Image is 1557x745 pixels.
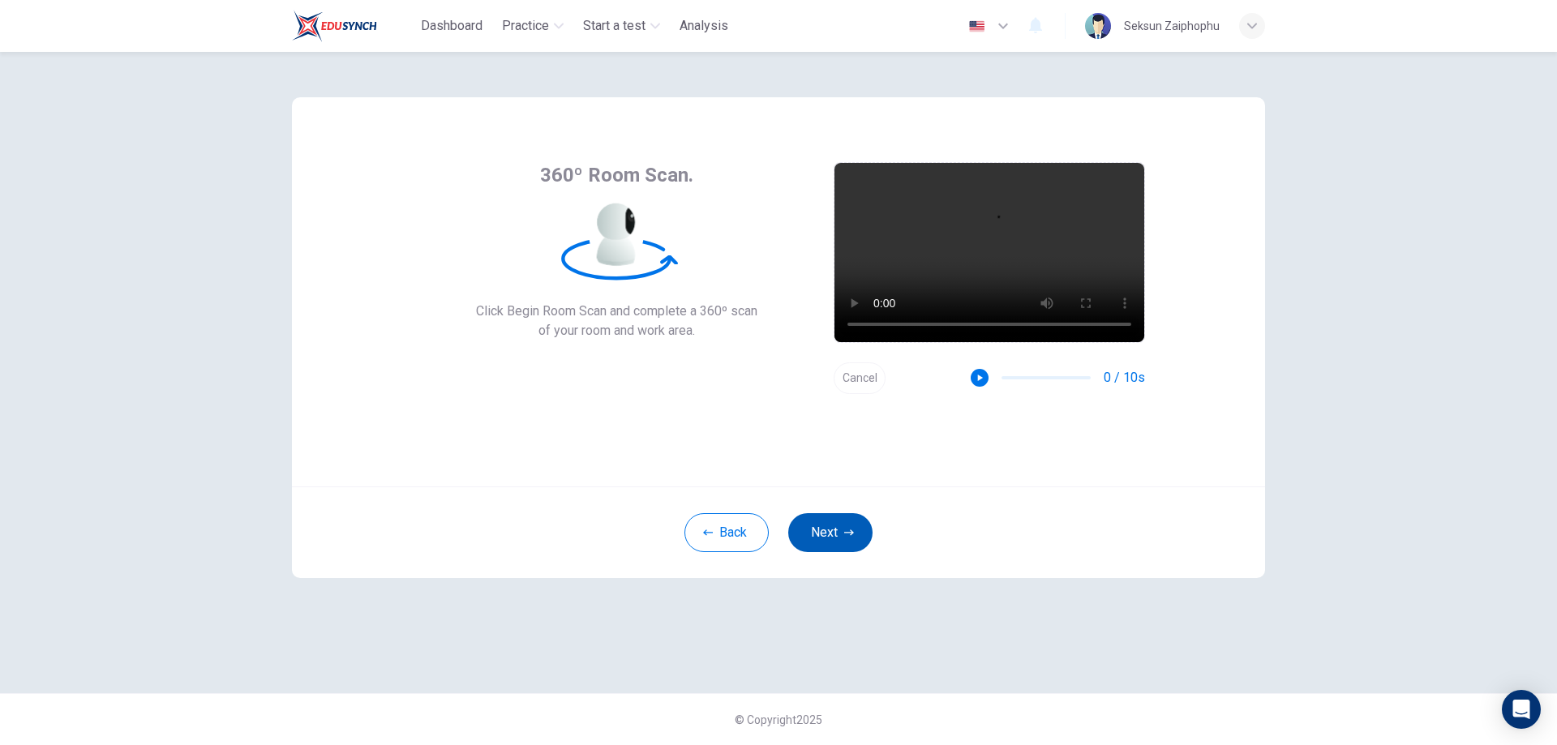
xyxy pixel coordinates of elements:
[1502,690,1541,729] div: Open Intercom Messenger
[1085,13,1111,39] img: Profile picture
[577,11,667,41] button: Start a test
[1124,16,1220,36] div: Seksun Zaiphophu
[834,362,886,394] button: Cancel
[421,16,483,36] span: Dashboard
[680,16,728,36] span: Analysis
[684,513,769,552] button: Back
[583,16,646,36] span: Start a test
[735,713,822,726] span: © Copyright 2025
[540,162,693,188] span: 360º Room Scan.
[292,10,377,42] img: Train Test logo
[502,16,549,36] span: Practice
[292,10,414,42] a: Train Test logo
[788,513,873,552] button: Next
[414,11,489,41] button: Dashboard
[476,302,757,321] span: Click Begin Room Scan and complete a 360º scan
[476,321,757,340] span: of your room and work area.
[1104,368,1145,387] span: 0 / 10s
[673,11,735,41] button: Analysis
[495,11,570,41] button: Practice
[967,20,987,32] img: en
